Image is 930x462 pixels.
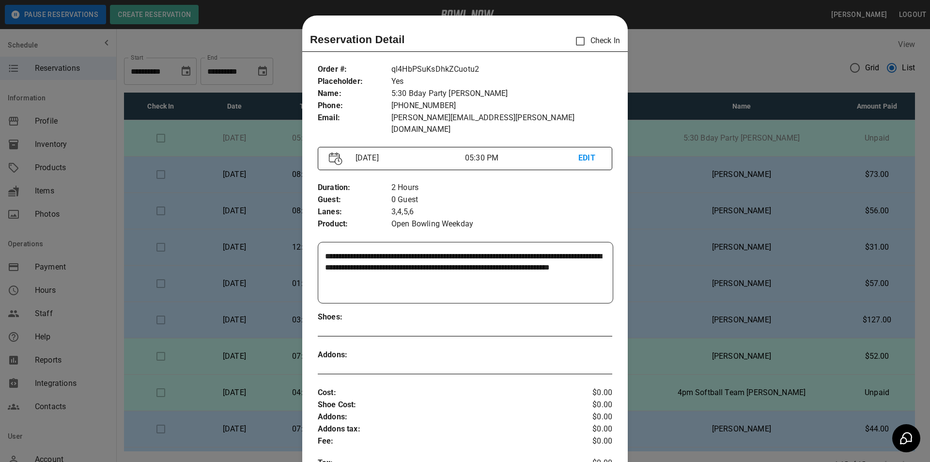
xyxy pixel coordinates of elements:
[352,152,465,164] p: [DATE]
[391,112,612,135] p: [PERSON_NAME][EMAIL_ADDRESS][PERSON_NAME][DOMAIN_NAME]
[391,76,612,88] p: Yes
[318,349,391,361] p: Addons :
[318,88,391,100] p: Name :
[318,182,391,194] p: Duration :
[578,152,601,164] p: EDIT
[318,435,563,447] p: Fee :
[563,399,612,411] p: $0.00
[318,100,391,112] p: Phone :
[318,311,391,323] p: Shoes :
[318,194,391,206] p: Guest :
[310,32,405,48] p: Reservation Detail
[391,194,612,206] p: 0 Guest
[318,411,563,423] p: Addons :
[563,411,612,423] p: $0.00
[391,182,612,194] p: 2 Hours
[563,435,612,447] p: $0.00
[318,423,563,435] p: Addons tax :
[318,76,391,88] p: Placeholder :
[318,399,563,411] p: Shoe Cost :
[391,218,612,230] p: Open Bowling Weekday
[465,152,578,164] p: 05:30 PM
[391,64,612,76] p: ql4HbPSuKsDhkZCuotu2
[570,31,620,51] p: Check In
[329,152,342,165] img: Vector
[391,88,612,100] p: 5:30 Bday Party [PERSON_NAME]
[318,64,391,76] p: Order # :
[318,112,391,124] p: Email :
[391,206,612,218] p: 3,4,5,6
[391,100,612,112] p: [PHONE_NUMBER]
[563,387,612,399] p: $0.00
[563,423,612,435] p: $0.00
[318,218,391,230] p: Product :
[318,387,563,399] p: Cost :
[318,206,391,218] p: Lanes :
